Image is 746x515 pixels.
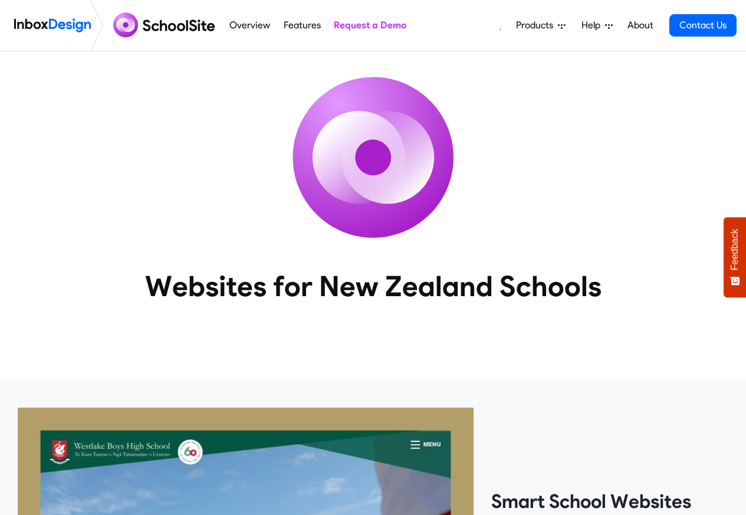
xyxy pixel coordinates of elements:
[516,18,558,32] span: Products
[581,18,605,32] span: Help
[624,14,656,37] a: About
[280,14,324,37] a: Features
[577,14,617,37] a: Help
[330,14,409,37] a: Request a Demo
[729,229,740,270] span: Feedback
[93,268,653,304] heading: Websites for New Zealand Schools
[511,14,570,37] a: Products
[226,14,274,37] a: Overview
[267,51,479,264] img: icon_schoolsite.svg
[724,217,746,297] button: Feedback - Show survey
[109,11,223,40] img: schoolsite logo
[491,490,728,513] heading: Smart School Websites
[669,14,737,37] a: Contact Us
